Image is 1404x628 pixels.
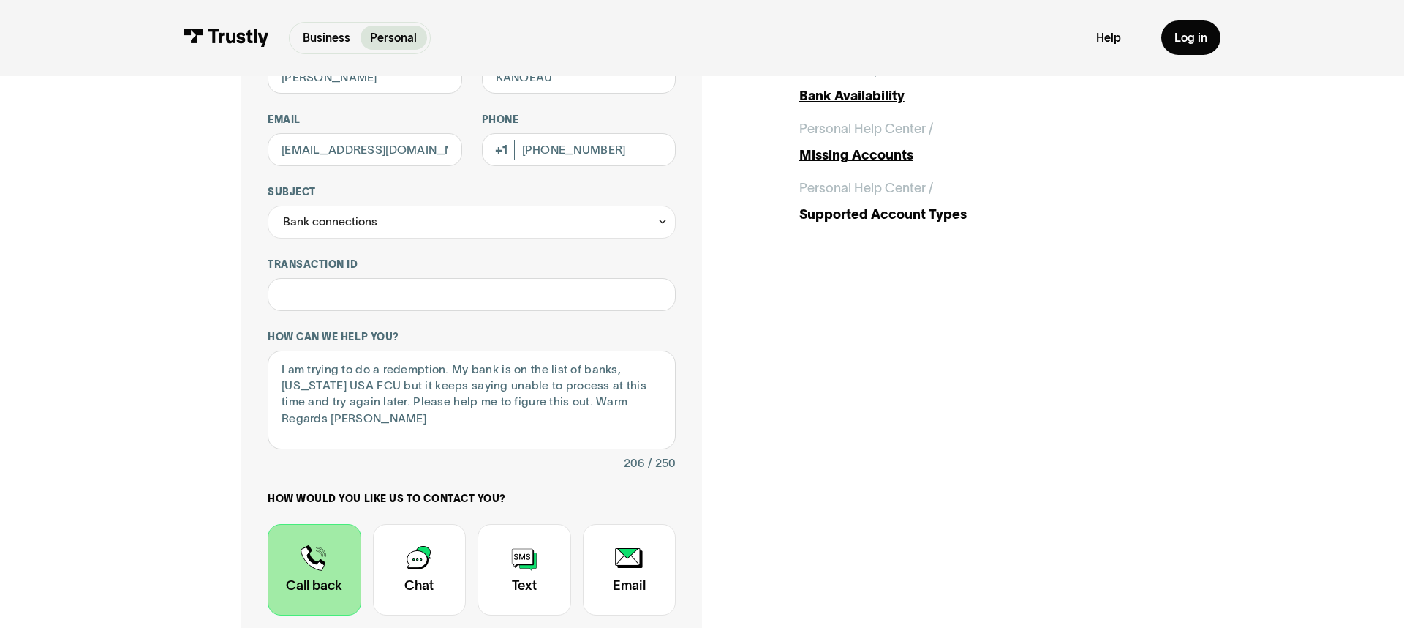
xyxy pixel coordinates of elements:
[268,258,676,272] label: Transaction ID
[268,113,462,127] label: Email
[799,119,1163,165] a: Personal Help Center /Missing Accounts
[1174,31,1207,45] div: Log in
[799,179,933,198] div: Personal Help Center /
[1096,31,1121,45] a: Help
[268,206,676,239] div: Bank connections
[361,26,427,50] a: Personal
[268,186,676,199] label: Subject
[799,60,1163,106] a: Personal Help Center /Bank Availability
[268,493,676,506] label: How would you like us to contact you?
[184,29,269,47] img: Trustly Logo
[482,133,676,166] input: (555) 555-5555
[1161,20,1220,55] a: Log in
[482,113,676,127] label: Phone
[799,179,1163,225] a: Personal Help Center /Supported Account Types
[268,331,676,344] label: How can we help you?
[283,212,377,231] div: Bank connections
[799,119,933,139] div: Personal Help Center /
[624,453,645,473] div: 206
[648,453,676,473] div: / 250
[370,29,417,47] p: Personal
[482,61,676,94] input: Howard
[293,26,361,50] a: Business
[268,133,462,166] input: alex@mail.com
[303,29,350,47] p: Business
[799,86,1163,106] div: Bank Availability
[799,205,1163,225] div: Supported Account Types
[268,61,462,94] input: Alex
[799,146,1163,165] div: Missing Accounts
